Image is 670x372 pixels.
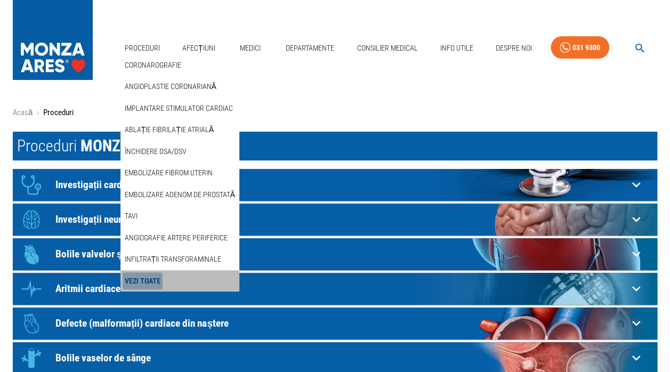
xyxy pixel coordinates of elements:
a: Angioplastie coronariană [123,78,219,95]
p: Aritmii cardiace [55,283,628,294]
div: IconInvestigații cardiologie [13,169,657,201]
a: Info Utile [436,37,478,59]
div: IconBolile valvelor și ale vaselor inimii [13,238,657,270]
a: Embolizare fibrom uterin [123,164,215,182]
p: Defecte (malformații) cardiace din naștere [55,318,628,329]
a: TAVI [123,207,140,225]
div: Icon [15,169,47,201]
span: MONZA ARES [80,136,169,155]
a: Consilier Medical [353,37,422,59]
li: › [37,107,39,119]
a: Afecțiuni [178,37,220,59]
a: Infiltrații transforaminale [123,250,224,268]
div: Icon [15,308,47,339]
a: Despre Noi [491,37,536,59]
p: Bolile vaselor de sânge [55,352,628,363]
div: IconDefecte (malformații) cardiace din naștere [13,308,657,339]
div: Embolizare fibrom uterin [120,162,239,184]
p: Investigații cardiologie [55,179,628,190]
p: Proceduri [43,107,74,119]
div: Vezi Toate [120,270,239,292]
div: 031 9300 [572,41,600,54]
a: Coronarografie [123,56,183,74]
div: Implantare stimulator cardiac [120,98,239,119]
a: Angiografie artere periferice [123,229,230,247]
div: IconAritmii cardiace [13,273,657,305]
a: Proceduri [120,37,164,59]
a: Embolizare adenom de prostată [123,186,237,204]
a: Acasă [13,108,33,117]
p: Investigații neurologie [55,214,628,225]
div: Icon [15,273,47,305]
div: Angioplastie coronariană [120,76,239,98]
a: Medici [233,37,268,59]
a: Ablație fibrilație atrială [123,121,216,139]
nav: breadcrumb [13,107,657,119]
div: Embolizare adenom de prostată [120,184,239,206]
a: Departamente [281,37,338,59]
a: Vezi Toate [123,272,163,290]
a: 031 9300 [551,36,609,59]
a: Implantare stimulator cardiac [123,100,235,117]
div: Angiografie artere periferice [120,227,239,249]
div: TAVI [120,205,239,227]
h1: Proceduri [13,132,657,160]
nav: secondary mailbox folders [120,54,239,292]
div: Coronarografie [120,54,239,76]
div: Ablație fibrilație atrială [120,119,239,141]
p: Bolile valvelor și ale vaselor inimii [55,248,628,260]
div: Închidere DSA/DSV [120,141,239,163]
div: Icon [15,204,47,236]
div: Icon [15,238,47,270]
div: Infiltrații transforaminale [120,248,239,270]
div: IconInvestigații neurologie [13,204,657,236]
a: Închidere DSA/DSV [123,143,189,160]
